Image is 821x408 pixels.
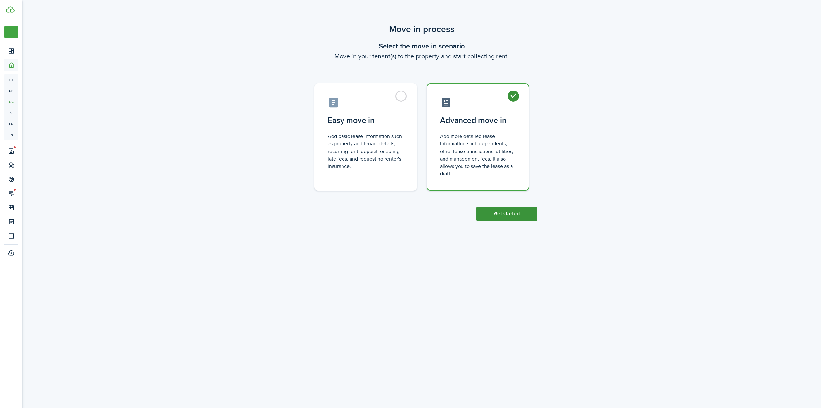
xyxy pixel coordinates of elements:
wizard-step-header-title: Select the move in scenario [306,41,537,51]
control-radio-card-description: Add more detailed lease information such dependents, other lease transactions, utilities, and man... [440,133,516,177]
control-radio-card-description: Add basic lease information such as property and tenant details, recurring rent, deposit, enablin... [328,133,403,170]
a: un [4,85,18,96]
a: pt [4,74,18,85]
a: eq [4,118,18,129]
a: oc [4,96,18,107]
button: Open menu [4,26,18,38]
wizard-step-header-description: Move in your tenant(s) to the property and start collecting rent. [306,51,537,61]
a: kl [4,107,18,118]
control-radio-card-title: Easy move in [328,115,403,126]
control-radio-card-title: Advanced move in [440,115,516,126]
img: TenantCloud [6,6,15,13]
a: in [4,129,18,140]
scenario-title: Move in process [306,22,537,36]
button: Get started [476,207,537,221]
